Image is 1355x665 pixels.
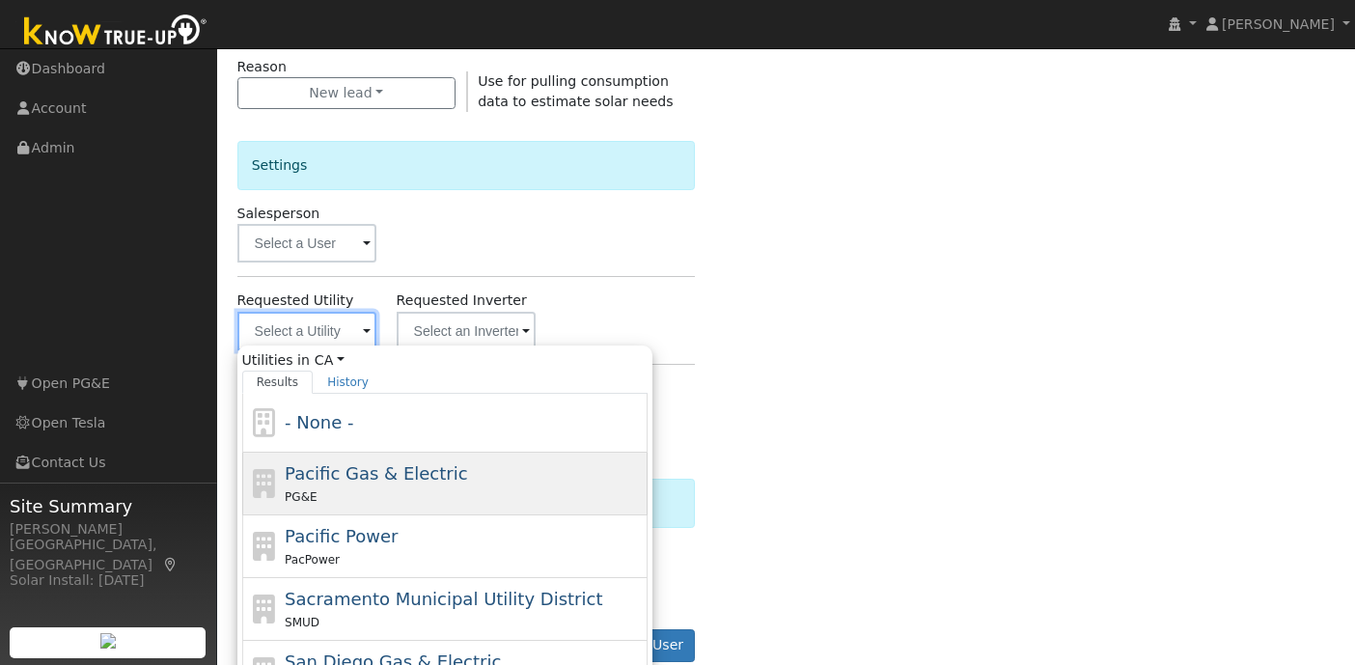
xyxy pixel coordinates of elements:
label: Reason [237,57,287,77]
div: Settings [237,141,695,190]
span: Sacramento Municipal Utility District [285,589,602,609]
div: Solar Install: [DATE] [10,570,207,591]
img: retrieve [100,633,116,649]
label: Requested Utility [237,291,354,311]
label: Requested Inverter [397,291,527,311]
span: Pacific Gas & Electric [285,463,467,484]
a: Results [242,371,314,394]
div: [GEOGRAPHIC_DATA], [GEOGRAPHIC_DATA] [10,535,207,575]
input: Select an Inverter [397,312,536,350]
div: [PERSON_NAME] [10,519,207,540]
span: [PERSON_NAME] [1222,16,1335,32]
input: Select a User [237,224,376,263]
span: SMUD [285,616,319,629]
button: New lead [237,77,456,110]
input: Select a Utility [237,312,376,350]
a: History [313,371,383,394]
span: - None - [285,412,353,432]
span: Utilities in [242,350,648,371]
button: Add User [611,629,695,662]
span: Pacific Power [285,526,398,546]
span: PacPower [285,553,340,567]
span: Site Summary [10,493,207,519]
img: Know True-Up [14,11,217,54]
span: Use for pulling consumption data to estimate solar needs [478,73,673,109]
span: PG&E [285,490,317,504]
a: CA [315,350,345,371]
label: Salesperson [237,204,320,224]
a: Map [162,557,180,572]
